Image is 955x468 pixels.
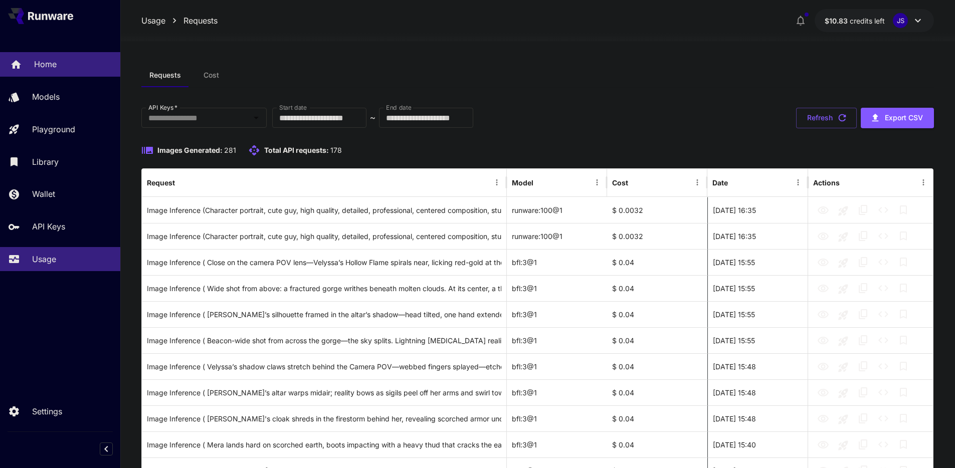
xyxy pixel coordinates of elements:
[707,405,808,431] div: 28 Aug, 2025 15:48
[590,175,604,189] button: Menu
[183,15,218,27] a: Requests
[712,178,728,187] div: Date
[813,278,833,298] button: View Image
[707,327,808,353] div: 28 Aug, 2025 15:55
[850,17,885,25] span: credits left
[607,301,707,327] div: $ 0.04
[707,223,808,249] div: 28 Aug, 2025 16:35
[873,356,893,376] button: See details
[825,17,850,25] span: $10.83
[507,223,607,249] div: runware:100@1
[507,301,607,327] div: bfl:3@1
[873,200,893,220] button: See details
[813,408,833,428] button: View Image
[249,111,263,125] button: Open
[147,432,501,457] div: Click to copy prompt
[100,442,113,455] button: Collapse sidebar
[370,112,375,124] p: ~
[853,408,873,428] button: Copy TaskUUID
[833,357,853,377] button: Launch in playground
[853,434,873,454] button: Copy TaskUUID
[873,330,893,350] button: See details
[833,331,853,351] button: Launch in playground
[157,146,223,154] span: Images Generated:
[147,380,501,405] div: Click to copy prompt
[507,431,607,457] div: bfl:3@1
[707,249,808,275] div: 28 Aug, 2025 15:55
[147,250,501,275] div: Click to copy prompt
[507,405,607,431] div: bfl:3@1
[147,197,501,223] div: Click to copy prompt
[147,406,501,431] div: Click to copy prompt
[141,15,165,27] p: Usage
[813,252,833,272] button: View Image
[853,226,873,246] button: Copy TaskUUID
[607,327,707,353] div: $ 0.04
[32,91,60,103] p: Models
[607,275,707,301] div: $ 0.04
[204,71,219,80] span: Cost
[32,123,75,135] p: Playground
[833,201,853,221] button: Launch in playground
[629,175,643,189] button: Sort
[534,175,548,189] button: Sort
[707,379,808,405] div: 28 Aug, 2025 15:48
[607,197,707,223] div: $ 0.0032
[853,278,873,298] button: Copy TaskUUID
[853,356,873,376] button: Copy TaskUUID
[893,252,913,272] button: Add to library
[612,178,628,187] div: Cost
[707,431,808,457] div: 28 Aug, 2025 15:40
[147,302,501,327] div: Click to copy prompt
[107,440,120,458] div: Collapse sidebar
[853,200,873,220] button: Copy TaskUUID
[607,431,707,457] div: $ 0.04
[264,146,329,154] span: Total API requests:
[607,379,707,405] div: $ 0.04
[707,275,808,301] div: 28 Aug, 2025 15:55
[796,108,857,128] button: Refresh
[813,330,833,350] button: View Image
[607,249,707,275] div: $ 0.04
[853,252,873,272] button: Copy TaskUUID
[148,103,177,112] label: API Keys
[149,71,181,80] span: Requests
[147,178,175,187] div: Request
[507,249,607,275] div: bfl:3@1
[147,223,501,249] div: Click to copy prompt
[893,434,913,454] button: Add to library
[607,405,707,431] div: $ 0.04
[893,200,913,220] button: Add to library
[873,408,893,428] button: See details
[507,379,607,405] div: bfl:3@1
[279,103,307,112] label: Start date
[813,304,833,324] button: View Image
[507,197,607,223] div: runware:100@1
[853,382,873,402] button: Copy TaskUUID
[873,434,893,454] button: See details
[833,409,853,429] button: Launch in playground
[861,108,934,128] button: Export CSV
[32,188,55,200] p: Wallet
[916,175,930,189] button: Menu
[490,175,504,189] button: Menu
[893,13,908,28] div: JS
[512,178,533,187] div: Model
[507,353,607,379] div: bfl:3@1
[873,304,893,324] button: See details
[32,220,65,232] p: API Keys
[813,382,833,402] button: View Image
[141,15,218,27] nav: breadcrumb
[825,16,885,26] div: $10.82517
[813,434,833,454] button: View Image
[833,279,853,299] button: Launch in playground
[32,405,62,417] p: Settings
[147,328,501,353] div: Click to copy prompt
[729,175,743,189] button: Sort
[791,175,805,189] button: Menu
[224,146,236,154] span: 281
[32,253,56,265] p: Usage
[833,227,853,247] button: Launch in playground
[853,304,873,324] button: Copy TaskUUID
